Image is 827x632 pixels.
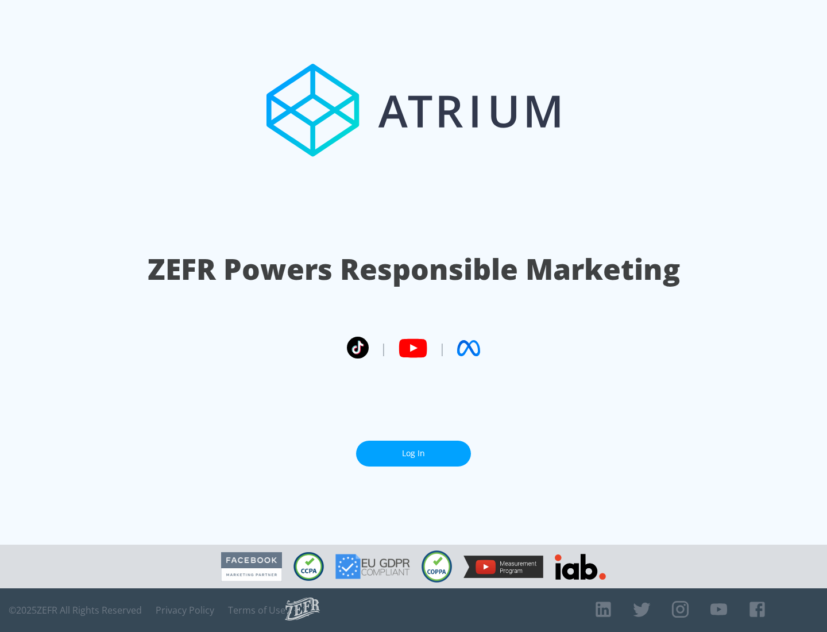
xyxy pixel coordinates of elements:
a: Privacy Policy [156,604,214,616]
img: GDPR Compliant [335,554,410,579]
img: CCPA Compliant [293,552,324,581]
img: YouTube Measurement Program [463,556,543,578]
span: | [380,340,387,357]
img: COPPA Compliant [422,550,452,583]
a: Log In [356,441,471,467]
span: © 2025 ZEFR All Rights Reserved [9,604,142,616]
img: Facebook Marketing Partner [221,552,282,581]
a: Terms of Use [228,604,285,616]
img: IAB [555,554,606,580]
span: | [439,340,446,357]
h1: ZEFR Powers Responsible Marketing [148,249,680,289]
